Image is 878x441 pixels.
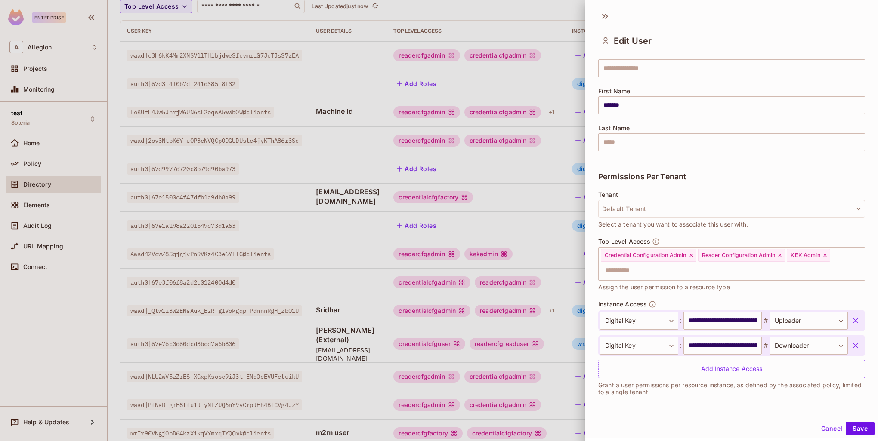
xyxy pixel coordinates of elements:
[598,360,865,378] div: Add Instance Access
[605,252,686,259] span: Credential Configuration Admin
[598,282,730,292] span: Assign the user permission to a resource type
[770,312,848,330] div: Uploader
[598,301,647,308] span: Instance Access
[600,337,678,355] div: Digital Key
[601,249,696,262] div: Credential Configuration Admin
[818,422,846,435] button: Cancel
[770,337,848,355] div: Downloader
[698,249,785,262] div: Reader Configuration Admin
[762,315,770,326] span: #
[702,252,776,259] span: Reader Configuration Admin
[598,191,618,198] span: Tenant
[614,36,652,46] span: Edit User
[787,249,830,262] div: KEK Admin
[791,252,820,259] span: KEK Admin
[860,263,862,264] button: Open
[598,220,748,229] span: Select a tenant you want to associate this user with.
[762,340,770,351] span: #
[678,340,683,351] span: :
[598,172,686,181] span: Permissions Per Tenant
[598,125,630,132] span: Last Name
[598,88,631,95] span: First Name
[598,238,650,245] span: Top Level Access
[600,312,678,330] div: Digital Key
[598,382,865,395] p: Grant a user permissions per resource instance, as defined by the associated policy, limited to a...
[598,200,865,218] button: Default Tenant
[678,315,683,326] span: :
[846,422,875,435] button: Save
